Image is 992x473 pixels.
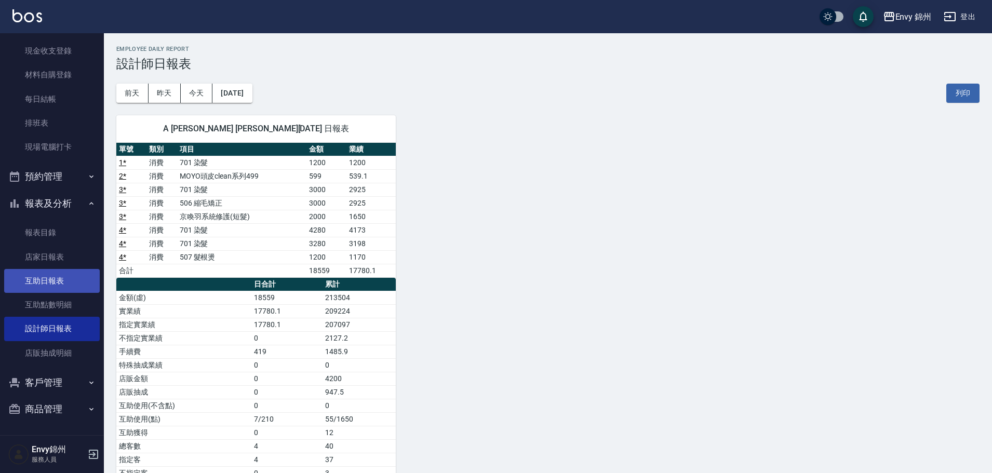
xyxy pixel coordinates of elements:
a: 互助點數明細 [4,293,100,317]
td: 消費 [146,183,177,196]
td: 1170 [346,250,396,264]
td: 18559 [251,291,323,304]
button: 預約管理 [4,163,100,190]
td: 7/210 [251,412,323,426]
td: 0 [323,358,396,372]
td: 1200 [306,156,346,169]
td: 947.5 [323,385,396,399]
button: save [853,6,874,27]
td: 2127.2 [323,331,396,345]
td: 互助使用(不含點) [116,399,251,412]
button: 前天 [116,84,149,103]
td: 0 [251,372,323,385]
td: 指定客 [116,453,251,466]
span: A [PERSON_NAME] [PERSON_NAME][DATE] 日報表 [129,124,383,134]
td: 不指定實業績 [116,331,251,345]
td: 40 [323,439,396,453]
td: 消費 [146,169,177,183]
td: 總客數 [116,439,251,453]
td: 17780.1 [251,318,323,331]
td: 實業績 [116,304,251,318]
td: 1485.9 [323,345,396,358]
th: 累計 [323,278,396,291]
td: 539.1 [346,169,396,183]
td: 55/1650 [323,412,396,426]
td: 0 [251,331,323,345]
td: 0 [323,399,396,412]
th: 單號 [116,143,146,156]
td: 消費 [146,196,177,210]
td: 金額(虛) [116,291,251,304]
button: 客戶管理 [4,369,100,396]
a: 每日結帳 [4,87,100,111]
td: 17780.1 [251,304,323,318]
td: 4280 [306,223,346,237]
td: 506 縮毛矯正 [177,196,307,210]
a: 報表目錄 [4,221,100,245]
td: 3000 [306,196,346,210]
td: 599 [306,169,346,183]
th: 業績 [346,143,396,156]
td: 207097 [323,318,396,331]
td: 419 [251,345,323,358]
td: 3198 [346,237,396,250]
a: 材料自購登錄 [4,63,100,87]
td: 2000 [306,210,346,223]
td: 1650 [346,210,396,223]
h3: 設計師日報表 [116,57,980,71]
td: 消費 [146,156,177,169]
button: 報表及分析 [4,190,100,217]
th: 項目 [177,143,307,156]
th: 金額 [306,143,346,156]
td: MOYO頭皮clean系列499 [177,169,307,183]
td: 37 [323,453,396,466]
td: 3000 [306,183,346,196]
td: 消費 [146,250,177,264]
img: Logo [12,9,42,22]
td: 指定實業績 [116,318,251,331]
td: 0 [251,385,323,399]
p: 服務人員 [32,455,85,464]
button: Envy 錦州 [879,6,936,28]
td: 特殊抽成業績 [116,358,251,372]
td: 店販抽成 [116,385,251,399]
td: 4200 [323,372,396,385]
a: 排班表 [4,111,100,135]
button: 商品管理 [4,396,100,423]
td: 2925 [346,196,396,210]
td: 0 [251,426,323,439]
a: 互助日報表 [4,269,100,293]
td: 4 [251,453,323,466]
button: 今天 [181,84,213,103]
td: 3280 [306,237,346,250]
h5: Envy錦州 [32,444,85,455]
a: 店家日報表 [4,245,100,269]
td: 701 染髮 [177,223,307,237]
td: 消費 [146,223,177,237]
td: 0 [251,399,323,412]
td: 4173 [346,223,396,237]
a: 現金收支登錄 [4,39,100,63]
button: [DATE] [212,84,252,103]
td: 互助使用(點) [116,412,251,426]
td: 2925 [346,183,396,196]
img: Person [8,444,29,465]
h2: Employee Daily Report [116,46,980,52]
div: Envy 錦州 [895,10,932,23]
td: 互助獲得 [116,426,251,439]
th: 日合計 [251,278,323,291]
button: 列印 [946,84,980,103]
table: a dense table [116,143,396,278]
td: 店販金額 [116,372,251,385]
td: 京喚羽系統修護(短髮) [177,210,307,223]
td: 0 [251,358,323,372]
td: 213504 [323,291,396,304]
a: 現場電腦打卡 [4,135,100,159]
td: 701 染髮 [177,156,307,169]
td: 18559 [306,264,346,277]
a: 設計師日報表 [4,317,100,341]
td: 701 染髮 [177,237,307,250]
td: 12 [323,426,396,439]
td: 4 [251,439,323,453]
td: 合計 [116,264,146,277]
